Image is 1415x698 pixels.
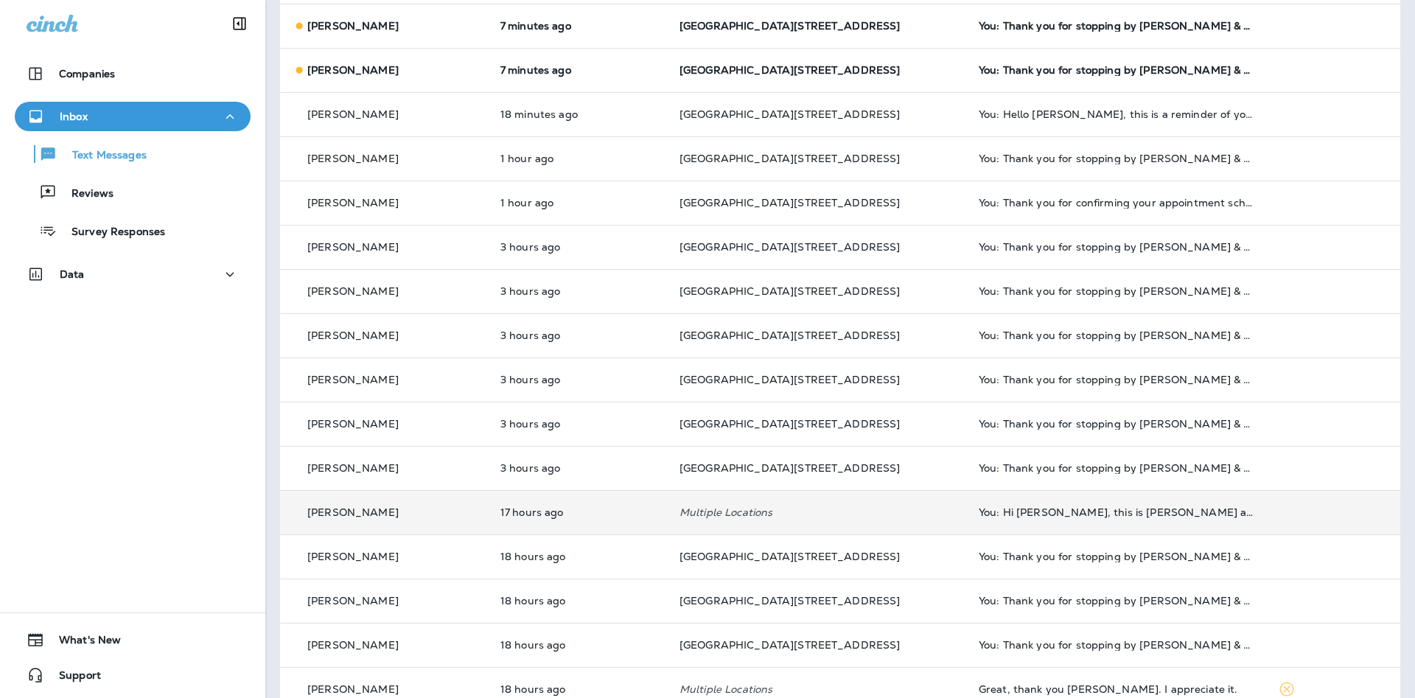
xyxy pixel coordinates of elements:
[500,64,656,76] p: Sep 4, 2025 10:58 AM
[979,329,1254,341] div: You: Thank you for stopping by Jensen Tire & Auto - South 144th Street. Please take 30 seconds to...
[307,108,399,120] p: [PERSON_NAME]
[679,240,901,254] span: [GEOGRAPHIC_DATA][STREET_ADDRESS]
[500,20,656,32] p: Sep 4, 2025 10:58 AM
[979,153,1254,164] div: You: Thank you for stopping by Jensen Tire & Auto - South 144th Street. Please take 30 seconds to...
[679,506,955,518] p: Multiple Locations
[219,9,260,38] button: Collapse Sidebar
[307,64,399,76] p: [PERSON_NAME]
[679,285,901,298] span: [GEOGRAPHIC_DATA][STREET_ADDRESS]
[15,625,251,655] button: What's New
[679,63,901,77] span: [GEOGRAPHIC_DATA][STREET_ADDRESS]
[15,59,251,88] button: Companies
[60,111,88,122] p: Inbox
[679,329,901,342] span: [GEOGRAPHIC_DATA][STREET_ADDRESS]
[979,108,1254,120] div: You: Hello Terry, this is a reminder of your scheduled appointment set for 09/05/2025 11:00 AM at...
[679,594,901,607] span: [GEOGRAPHIC_DATA][STREET_ADDRESS]
[979,551,1254,562] div: You: Thank you for stopping by Jensen Tire & Auto - South 144th Street. Please take 30 seconds to...
[15,660,251,690] button: Support
[307,551,399,562] p: [PERSON_NAME]
[307,639,399,651] p: [PERSON_NAME]
[679,196,901,209] span: [GEOGRAPHIC_DATA][STREET_ADDRESS]
[15,177,251,208] button: Reviews
[307,20,399,32] p: [PERSON_NAME]
[500,241,656,253] p: Sep 4, 2025 08:04 AM
[500,595,656,607] p: Sep 3, 2025 04:58 PM
[307,374,399,385] p: [PERSON_NAME]
[500,108,656,120] p: Sep 4, 2025 10:47 AM
[15,102,251,131] button: Inbox
[15,215,251,246] button: Survey Responses
[44,634,121,652] span: What's New
[679,550,901,563] span: [GEOGRAPHIC_DATA][STREET_ADDRESS]
[57,149,147,163] p: Text Messages
[307,329,399,341] p: [PERSON_NAME]
[307,683,399,695] p: [PERSON_NAME]
[57,226,165,240] p: Survey Responses
[500,285,656,297] p: Sep 4, 2025 08:04 AM
[500,153,656,164] p: Sep 4, 2025 09:58 AM
[500,374,656,385] p: Sep 4, 2025 08:04 AM
[679,19,901,32] span: [GEOGRAPHIC_DATA][STREET_ADDRESS]
[979,639,1254,651] div: You: Thank you for stopping by Jensen Tire & Auto - South 144th Street. Please take 30 seconds to...
[979,64,1254,76] div: You: Thank you for stopping by Jensen Tire & Auto - South 144th Street. Please take 30 seconds to...
[307,506,399,518] p: [PERSON_NAME]
[979,683,1254,695] div: Great, thank you Brian. I appreciate it.
[979,197,1254,209] div: You: Thank you for confirming your appointment scheduled for 09/05/2025 9:00 AM with South 144th ...
[307,197,399,209] p: [PERSON_NAME]
[500,683,656,695] p: Sep 3, 2025 04:23 PM
[979,418,1254,430] div: You: Thank you for stopping by Jensen Tire & Auto - South 144th Street. Please take 30 seconds to...
[979,285,1254,297] div: You: Thank you for stopping by Jensen Tire & Auto - South 144th Street. Please take 30 seconds to...
[679,152,901,165] span: [GEOGRAPHIC_DATA][STREET_ADDRESS]
[679,417,901,430] span: [GEOGRAPHIC_DATA][STREET_ADDRESS]
[979,595,1254,607] div: You: Thank you for stopping by Jensen Tire & Auto - South 144th Street. Please take 30 seconds to...
[979,462,1254,474] div: You: Thank you for stopping by Jensen Tire & Auto - South 144th Street. Please take 30 seconds to...
[500,197,656,209] p: Sep 4, 2025 09:08 AM
[500,418,656,430] p: Sep 4, 2025 08:04 AM
[979,20,1254,32] div: You: Thank you for stopping by Jensen Tire & Auto - South 144th Street. Please take 30 seconds to...
[500,639,656,651] p: Sep 3, 2025 04:58 PM
[500,329,656,341] p: Sep 4, 2025 08:04 AM
[500,551,656,562] p: Sep 3, 2025 04:58 PM
[44,669,101,687] span: Support
[679,683,955,695] p: Multiple Locations
[679,373,901,386] span: [GEOGRAPHIC_DATA][STREET_ADDRESS]
[979,241,1254,253] div: You: Thank you for stopping by Jensen Tire & Auto - South 144th Street. Please take 30 seconds to...
[500,462,656,474] p: Sep 4, 2025 08:04 AM
[59,68,115,80] p: Companies
[679,461,901,475] span: [GEOGRAPHIC_DATA][STREET_ADDRESS]
[500,506,656,518] p: Sep 3, 2025 05:37 PM
[979,506,1254,518] div: You: Hi John, this is Jeremy at Jensen Tire. I got your quote in my email and can confirm that 8:...
[15,259,251,289] button: Data
[307,285,399,297] p: [PERSON_NAME]
[307,462,399,474] p: [PERSON_NAME]
[307,418,399,430] p: [PERSON_NAME]
[57,187,113,201] p: Reviews
[679,638,901,652] span: [GEOGRAPHIC_DATA][STREET_ADDRESS]
[60,268,85,280] p: Data
[679,108,901,121] span: [GEOGRAPHIC_DATA][STREET_ADDRESS]
[15,139,251,170] button: Text Messages
[307,595,399,607] p: [PERSON_NAME]
[307,153,399,164] p: [PERSON_NAME]
[307,241,399,253] p: [PERSON_NAME]
[979,374,1254,385] div: You: Thank you for stopping by Jensen Tire & Auto - South 144th Street. Please take 30 seconds to...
